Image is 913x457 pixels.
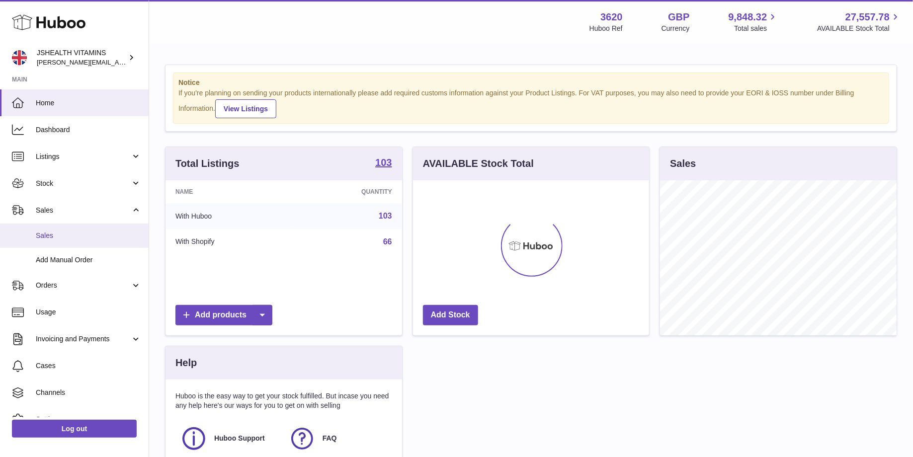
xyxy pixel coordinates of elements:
a: 66 [383,237,392,246]
span: 27,557.78 [845,10,890,24]
span: Settings [36,415,141,424]
span: Home [36,98,141,108]
a: View Listings [215,99,276,118]
a: 27,557.78 AVAILABLE Stock Total [817,10,901,33]
span: 9,848.32 [729,10,767,24]
span: Sales [36,206,131,215]
img: francesca@jshealthvitamins.com [12,50,27,65]
span: [PERSON_NAME][EMAIL_ADDRESS][DOMAIN_NAME] [37,58,199,66]
span: Huboo Support [214,434,265,443]
h3: Help [175,356,197,370]
span: Listings [36,152,131,161]
a: Log out [12,420,137,438]
span: Dashboard [36,125,141,135]
span: Channels [36,388,141,397]
h3: Total Listings [175,157,240,170]
span: Usage [36,307,141,317]
a: FAQ [289,425,387,452]
span: Total sales [734,24,778,33]
h3: Sales [670,157,696,170]
strong: Notice [178,78,884,87]
a: 103 [379,212,392,220]
td: With Shopify [166,229,293,255]
span: Invoicing and Payments [36,334,131,344]
strong: 3620 [600,10,623,24]
span: FAQ [323,434,337,443]
a: Add Stock [423,305,478,325]
span: Cases [36,361,141,371]
div: Currency [662,24,690,33]
strong: GBP [668,10,689,24]
a: Huboo Support [180,425,279,452]
th: Quantity [293,180,402,203]
span: Sales [36,231,141,240]
strong: 103 [375,157,392,167]
div: Huboo Ref [589,24,623,33]
span: AVAILABLE Stock Total [817,24,901,33]
div: JSHEALTH VITAMINS [37,48,126,67]
a: 9,848.32 Total sales [729,10,779,33]
h3: AVAILABLE Stock Total [423,157,534,170]
th: Name [166,180,293,203]
span: Orders [36,281,131,290]
p: Huboo is the easy way to get your stock fulfilled. But incase you need any help here's our ways f... [175,391,392,410]
span: Add Manual Order [36,255,141,265]
td: With Huboo [166,203,293,229]
a: Add products [175,305,272,325]
span: Stock [36,179,131,188]
div: If you're planning on sending your products internationally please add required customs informati... [178,88,884,118]
a: 103 [375,157,392,169]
